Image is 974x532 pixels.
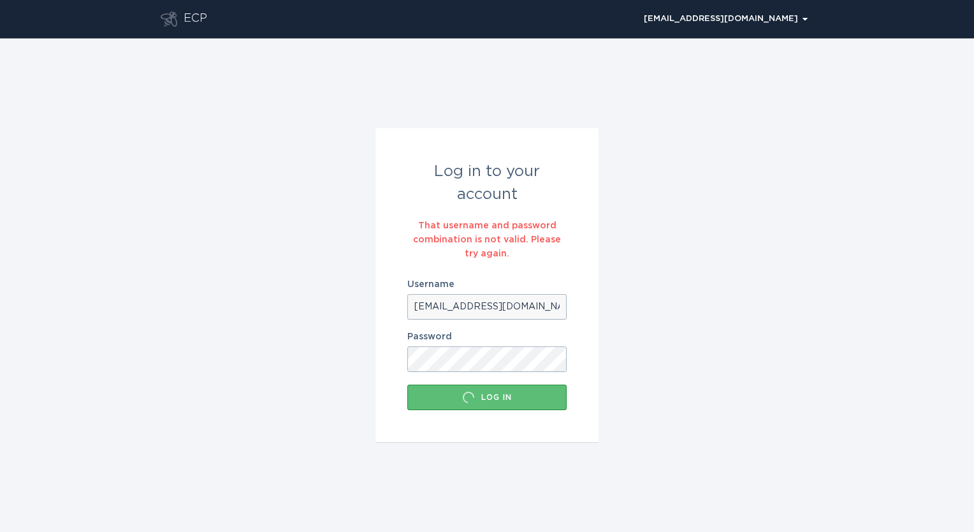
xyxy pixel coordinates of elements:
div: Popover menu [638,10,813,29]
div: Loading [462,391,475,404]
div: That username and password combination is not valid. Please try again. [407,219,567,261]
div: Log in to your account [407,160,567,206]
button: Go to dashboard [161,11,177,27]
div: [EMAIL_ADDRESS][DOMAIN_NAME] [644,15,808,23]
label: Username [407,280,567,289]
button: Log in [407,385,567,410]
div: Log in [414,391,560,404]
div: ECP [184,11,207,27]
button: Open user account details [638,10,813,29]
label: Password [407,332,567,341]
